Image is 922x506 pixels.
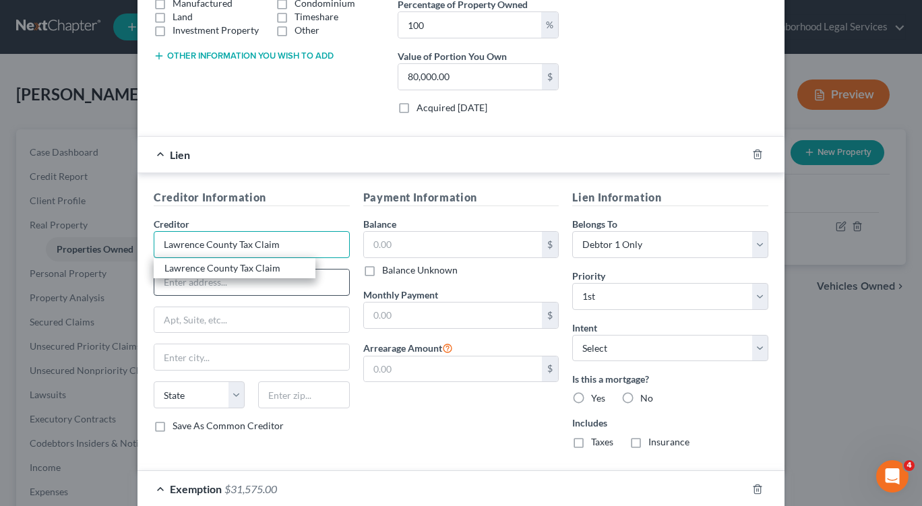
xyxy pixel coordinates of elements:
label: Balance Unknown [382,263,458,277]
input: 0.00 [398,64,542,90]
input: 0.00 [364,356,543,382]
input: 0.00 [398,12,541,38]
label: Intent [572,321,597,335]
label: Other [295,24,319,37]
div: % [541,12,558,38]
label: No [640,391,653,405]
div: $ [542,232,558,257]
input: 0.00 [364,303,543,328]
div: $ [542,356,558,382]
h5: Creditor Information [154,189,350,206]
label: Arrearage Amount [363,340,453,356]
label: Taxes [591,435,613,449]
label: Includes [572,416,768,430]
input: Enter address... [154,270,349,295]
label: Insurance [648,435,689,449]
span: 4 [904,460,915,471]
span: Belongs To [572,218,617,230]
label: Investment Property [173,24,259,37]
div: $ [542,303,558,328]
input: Enter city... [154,344,349,370]
label: Timeshare [295,10,338,24]
label: Balance [363,217,396,231]
div: Lawrence County Tax Claim [164,261,305,275]
input: Apt, Suite, etc... [154,307,349,333]
button: Other information you wish to add [154,51,334,61]
span: Creditor [154,218,189,230]
h5: Lien Information [572,189,768,206]
input: Search creditor by name... [154,231,350,258]
input: 0.00 [364,232,543,257]
label: Is this a mortgage? [572,372,768,386]
span: Exemption [170,482,222,495]
label: Monthly Payment [363,288,438,302]
span: Priority [572,270,605,282]
label: Yes [591,391,605,405]
div: $ [542,64,558,90]
label: Land [173,10,193,24]
span: $31,575.00 [224,482,277,495]
h5: Payment Information [363,189,559,206]
span: Lien [170,148,190,161]
input: Enter zip... [258,381,349,408]
label: Value of Portion You Own [398,49,507,63]
iframe: Intercom live chat [876,460,909,493]
label: Save As Common Creditor [173,419,284,433]
label: Acquired [DATE] [417,101,487,115]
